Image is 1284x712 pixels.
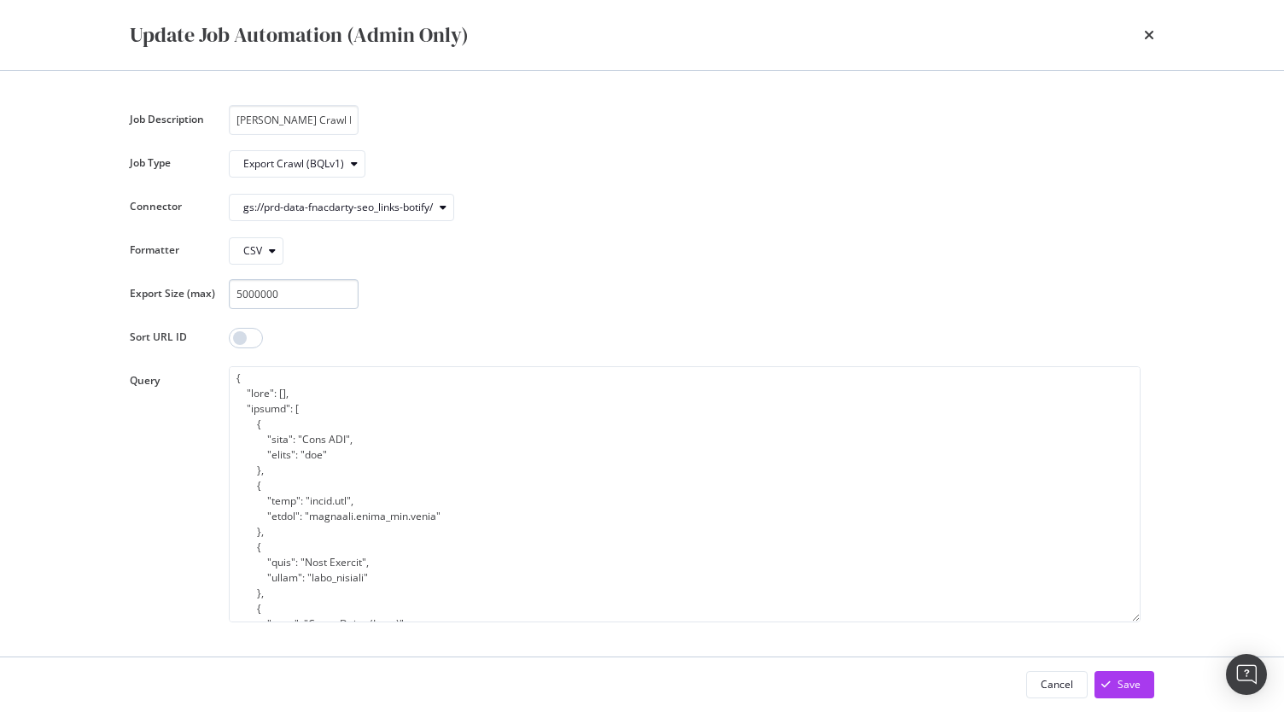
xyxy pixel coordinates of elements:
[130,330,215,348] label: Sort URL ID
[1118,677,1141,692] div: Save
[130,286,215,305] label: Export Size (max)
[229,237,283,265] button: CSV
[1226,654,1267,695] div: Open Intercom Messenger
[229,150,365,178] button: Export Crawl (BQLv1)
[229,366,1141,622] textarea: { "lore": [], "ipsumd": [ { "sita": "Cons ADI", "elits": "doe" }, { "temp": "incid.utl", "etdol":...
[1094,671,1154,698] button: Save
[229,194,454,221] button: gs://prd-data-fnacdarty-seo_links-botify/
[130,242,215,261] label: Formatter
[243,202,433,213] div: gs://prd-data-fnacdarty-seo_links-botify/
[1041,677,1073,692] div: Cancel
[130,373,215,618] label: Query
[1026,671,1088,698] button: Cancel
[1144,20,1154,50] div: times
[130,155,215,174] label: Job Type
[130,20,469,50] div: Update Job Automation (Admin Only)
[243,246,262,256] div: CSV
[130,199,215,218] label: Connector
[130,112,215,131] label: Job Description
[243,159,344,169] div: Export Crawl (BQLv1)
